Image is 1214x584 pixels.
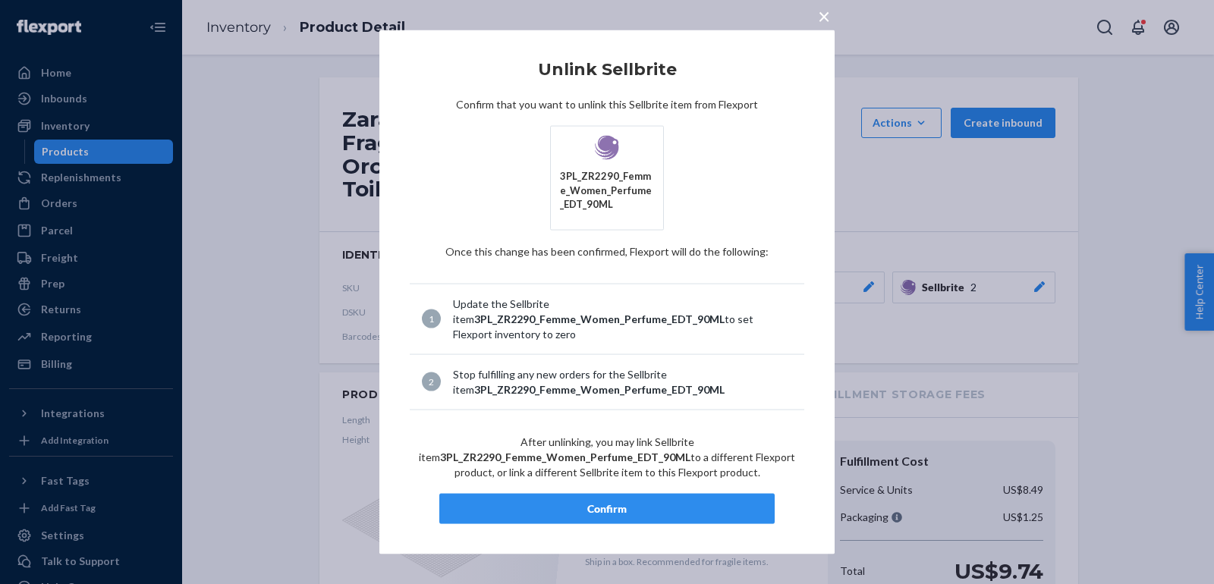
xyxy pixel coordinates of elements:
[474,382,725,395] span: 3PL_ZR2290_Femme_Women_Perfume_EDT_90ML
[474,312,725,325] span: 3PL_ZR2290_Femme_Women_Perfume_EDT_90ML
[422,372,441,391] div: 2
[439,493,775,523] button: Confirm
[818,3,830,29] span: ×
[410,243,804,259] p: Once this change has been confirmed, Flexport will do the following :
[410,97,804,112] p: Confirm that you want to unlink this Sellbrite item from Flexport
[410,61,804,79] h2: Unlink Sellbrite
[453,296,792,341] div: Update the Sellbrite item to set Flexport inventory to zero
[452,501,762,516] div: Confirm
[440,450,690,463] span: 3PL_ZR2290_Femme_Women_Perfume_EDT_90ML
[560,169,654,212] div: 3PL_ZR2290_Femme_Women_Perfume_EDT_90ML
[410,434,804,479] p: After unlinking, you may link Sellbrite item to a different Flexport product, or link a different...
[422,309,441,328] div: 1
[453,366,792,397] div: Stop fulfilling any new orders for the Sellbrite item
